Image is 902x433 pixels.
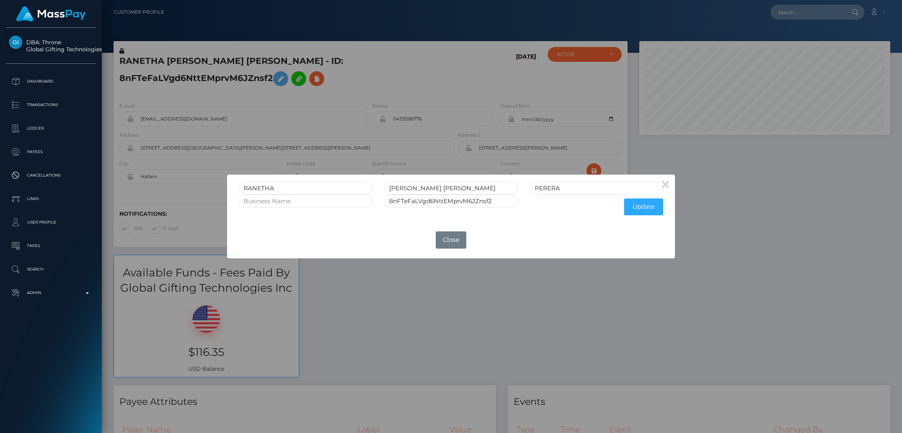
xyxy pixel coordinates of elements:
p: Transactions [9,99,93,111]
button: Update [624,198,663,215]
p: Admin [9,287,93,299]
p: Ledger [9,123,93,134]
p: Dashboard [9,76,93,87]
p: Cancellations [9,170,93,181]
img: MassPay Logo [16,6,86,22]
p: Taxes [9,240,93,252]
p: Search [9,263,93,275]
span: DBA: Throne Global Gifting Technologies Inc [6,39,96,53]
input: Internal User Id [384,195,518,207]
p: Links [9,193,93,205]
input: Middle Name [384,182,518,195]
button: Close this dialog [656,175,675,193]
p: User Profile [9,216,93,228]
button: Close [436,231,466,249]
input: First Name [238,182,372,195]
input: Last Name [530,182,664,195]
img: Global Gifting Technologies Inc [9,36,22,49]
input: Business Name [238,195,372,207]
p: Payees [9,146,93,158]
